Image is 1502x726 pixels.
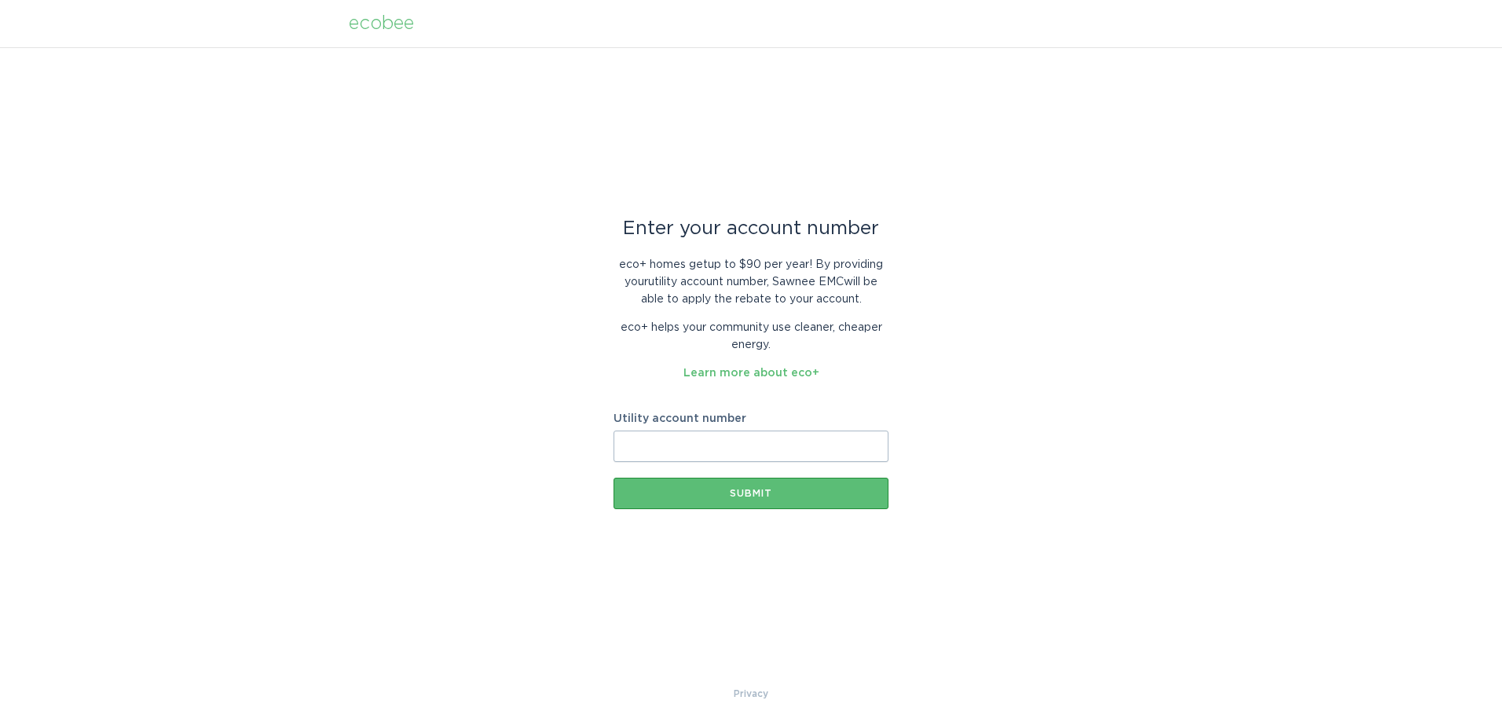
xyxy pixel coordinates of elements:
[614,319,888,354] p: eco+ helps your community use cleaner, cheaper energy.
[614,478,888,509] button: Submit
[614,256,888,308] p: eco+ homes get up to $90 per year ! By providing your utility account number , Sawnee EMC will be...
[621,489,881,498] div: Submit
[683,368,819,379] a: Learn more about eco+
[614,413,888,424] label: Utility account number
[349,15,414,32] div: ecobee
[614,220,888,237] div: Enter your account number
[734,685,768,702] a: Privacy Policy & Terms of Use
